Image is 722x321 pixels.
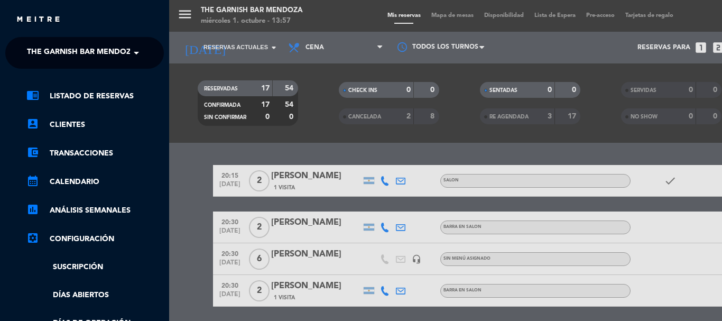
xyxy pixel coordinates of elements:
i: chrome_reader_mode [26,89,39,102]
i: account_box [26,117,39,130]
a: Días abiertos [26,289,164,301]
i: settings_applications [26,232,39,244]
a: calendar_monthCalendario [26,176,164,188]
img: MEITRE [16,16,61,24]
a: assessmentANÁLISIS SEMANALES [26,204,164,217]
a: account_boxClientes [26,118,164,131]
i: assessment [26,203,39,216]
i: calendar_month [26,175,39,187]
i: account_balance_wallet [26,146,39,159]
a: account_balance_walletTransacciones [26,147,164,160]
a: Suscripción [26,261,164,273]
a: chrome_reader_modeListado de Reservas [26,90,164,103]
a: Configuración [26,233,164,245]
span: The Garnish Bar Mendoza [27,42,136,64]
